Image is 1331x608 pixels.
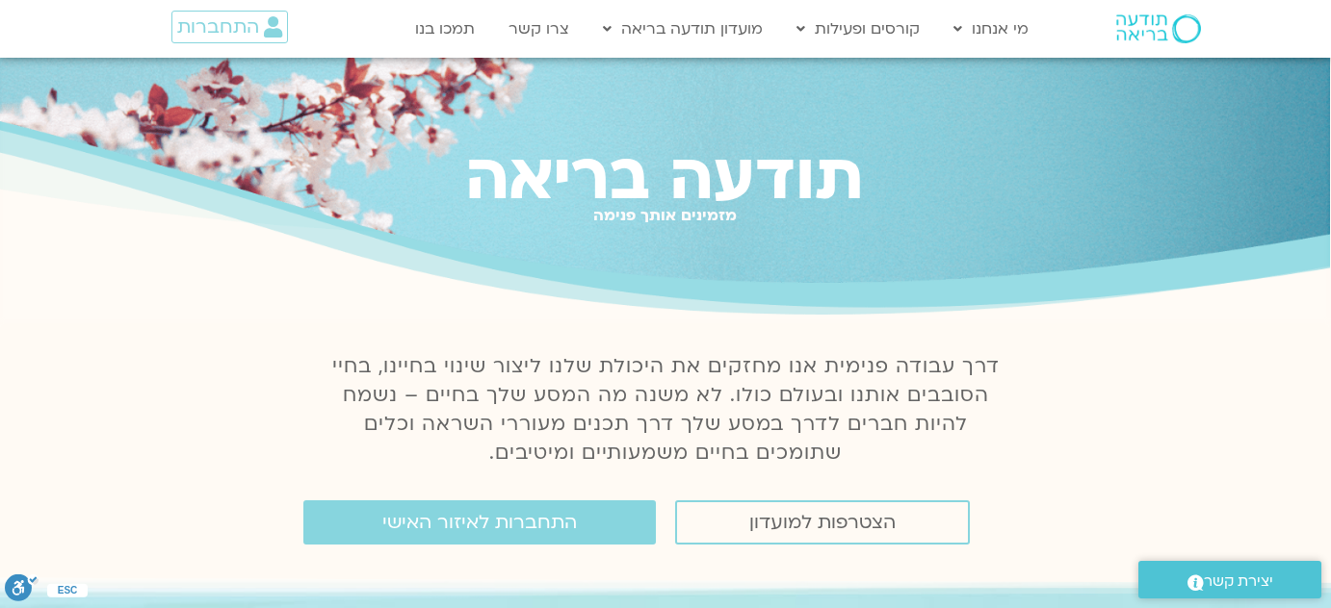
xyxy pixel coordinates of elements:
[593,11,772,47] a: מועדון תודעה בריאה
[382,512,577,533] span: התחברות לאיזור האישי
[1138,561,1321,598] a: יצירת קשר
[171,11,288,43] a: התחברות
[499,11,579,47] a: צרו קשר
[177,16,259,38] span: התחברות
[1116,14,1201,43] img: תודעה בריאה
[405,11,484,47] a: תמכו בנו
[321,352,1010,468] p: דרך עבודה פנימית אנו מחזקים את היכולת שלנו ליצור שינוי בחיינו, בחיי הסובבים אותנו ובעולם כולו. לא...
[787,11,929,47] a: קורסים ופעילות
[303,500,656,545] a: התחברות לאיזור האישי
[1204,569,1273,595] span: יצירת קשר
[944,11,1038,47] a: מי אנחנו
[675,500,970,545] a: הצטרפות למועדון
[749,512,896,533] span: הצטרפות למועדון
